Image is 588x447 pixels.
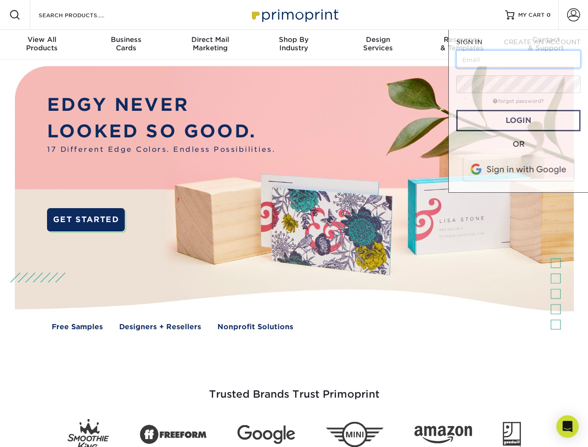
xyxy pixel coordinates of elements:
[52,322,103,332] a: Free Samples
[503,422,521,447] img: Goodwill
[248,5,341,25] img: Primoprint
[217,322,293,332] a: Nonprofit Solutions
[84,30,168,60] a: BusinessCards
[168,35,252,44] span: Direct Mail
[456,110,581,131] a: Login
[414,426,472,444] img: Amazon
[493,98,544,104] a: forgot password?
[456,38,482,46] span: SIGN IN
[22,366,567,412] h3: Trusted Brands Trust Primoprint
[556,415,579,438] div: Open Intercom Messenger
[47,144,275,155] span: 17 Different Edge Colors. Endless Possibilities.
[252,35,336,44] span: Shop By
[168,35,252,52] div: Marketing
[547,12,551,18] span: 0
[38,9,128,20] input: SEARCH PRODUCTS.....
[84,35,168,44] span: Business
[168,30,252,60] a: Direct MailMarketing
[252,35,336,52] div: Industry
[2,419,79,444] iframe: Google Customer Reviews
[47,118,275,145] p: LOOKED SO GOOD.
[420,30,504,60] a: Resources& Templates
[252,30,336,60] a: Shop ByIndustry
[47,208,125,231] a: GET STARTED
[504,38,581,46] span: CREATE AN ACCOUNT
[336,35,420,44] span: Design
[518,11,545,19] span: MY CART
[456,50,581,68] input: Email
[420,35,504,52] div: & Templates
[336,35,420,52] div: Services
[119,322,201,332] a: Designers + Resellers
[47,92,275,118] p: EDGY NEVER
[336,30,420,60] a: DesignServices
[237,425,295,444] img: Google
[84,35,168,52] div: Cards
[456,139,581,150] div: OR
[420,35,504,44] span: Resources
